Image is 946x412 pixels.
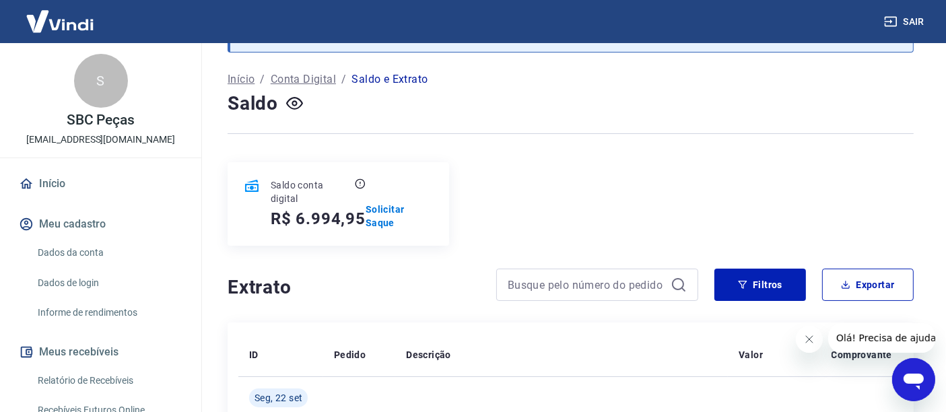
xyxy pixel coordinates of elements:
button: Meus recebíveis [16,337,185,367]
a: Dados de login [32,269,185,297]
button: Meu cadastro [16,209,185,239]
input: Busque pelo número do pedido [508,275,665,295]
p: Saldo conta digital [271,178,352,205]
div: S [74,54,128,108]
p: Descrição [406,348,451,362]
a: Informe de rendimentos [32,299,185,327]
span: Seg, 22 set [255,391,302,405]
button: Sair [881,9,930,34]
a: Início [16,169,185,199]
span: Olá! Precisa de ajuda? [8,9,113,20]
p: / [260,71,265,88]
iframe: Fechar mensagem [796,326,823,353]
button: Filtros [714,269,806,301]
h5: R$ 6.994,95 [271,208,366,230]
h4: Extrato [228,274,480,301]
p: Valor [739,348,763,362]
a: Conta Digital [271,71,336,88]
iframe: Botão para abrir a janela de mensagens [892,358,935,401]
button: Exportar [822,269,914,301]
img: Vindi [16,1,104,42]
p: Comprovante [832,348,892,362]
p: Pedido [334,348,366,362]
p: [EMAIL_ADDRESS][DOMAIN_NAME] [26,133,175,147]
p: SBC Peças [67,113,135,127]
p: Saldo e Extrato [351,71,428,88]
p: / [341,71,346,88]
a: Solicitar Saque [366,203,433,230]
a: Dados da conta [32,239,185,267]
a: Início [228,71,255,88]
a: Relatório de Recebíveis [32,367,185,394]
h4: Saldo [228,90,278,117]
p: ID [249,348,259,362]
iframe: Mensagem da empresa [828,323,935,353]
